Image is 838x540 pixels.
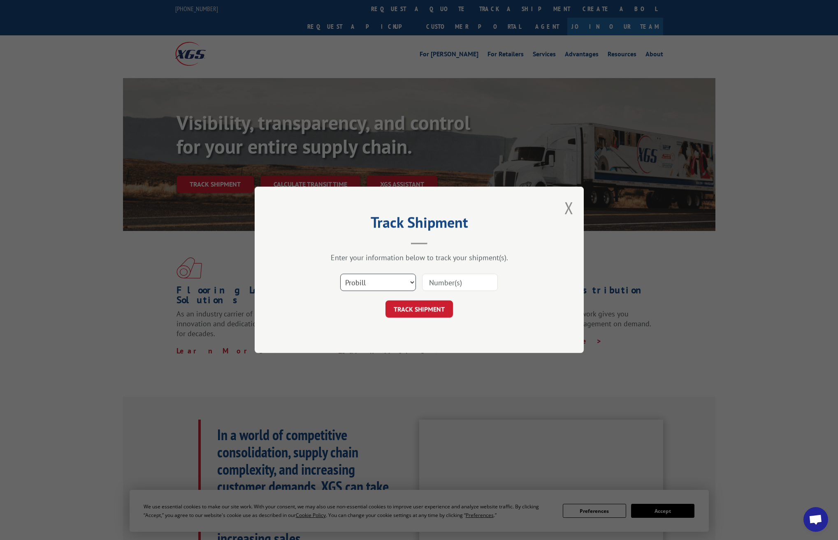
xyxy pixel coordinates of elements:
button: Close modal [564,197,573,219]
h2: Track Shipment [296,217,543,232]
input: Number(s) [422,274,498,291]
div: Open chat [803,507,828,532]
div: Enter your information below to track your shipment(s). [296,253,543,263]
button: TRACK SHIPMENT [385,301,453,318]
